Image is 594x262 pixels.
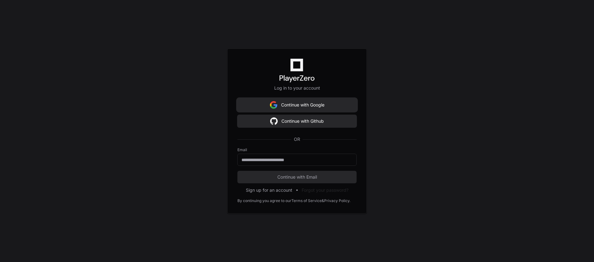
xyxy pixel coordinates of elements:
[291,198,322,203] a: Terms of Service
[291,136,303,142] span: OR
[322,198,324,203] div: &
[237,115,357,127] button: Continue with Github
[246,187,292,193] button: Sign up for an account
[237,198,291,203] div: By continuing you agree to our
[237,99,357,111] button: Continue with Google
[270,115,278,127] img: Sign in with google
[302,187,348,193] button: Forgot your password?
[237,171,357,183] button: Continue with Email
[270,99,277,111] img: Sign in with google
[237,85,357,91] p: Log in to your account
[237,147,357,152] label: Email
[324,198,350,203] a: Privacy Policy.
[237,174,357,180] span: Continue with Email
